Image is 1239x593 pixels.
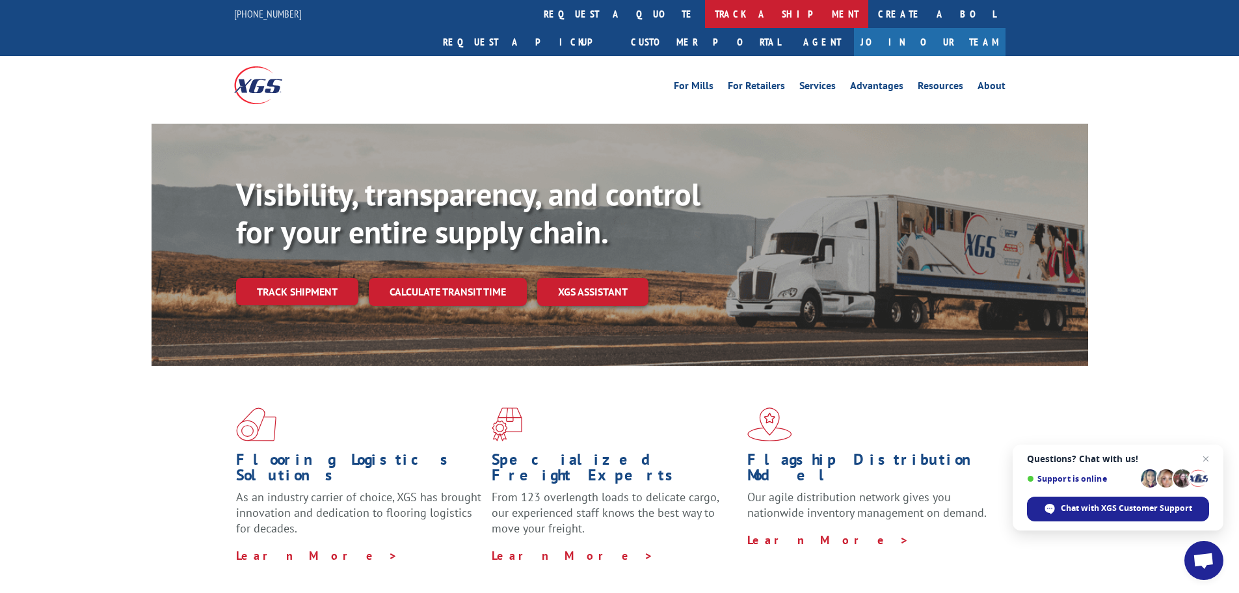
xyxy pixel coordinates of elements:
[747,490,987,520] span: Our agile distribution network gives you nationwide inventory management on demand.
[492,407,522,441] img: xgs-icon-focused-on-flooring-red
[728,81,785,95] a: For Retailers
[747,407,792,441] img: xgs-icon-flagship-distribution-model-red
[790,28,854,56] a: Agent
[492,548,654,563] a: Learn More >
[492,452,738,490] h1: Specialized Freight Experts
[1027,474,1136,484] span: Support is online
[236,278,358,305] a: Track shipment
[674,81,713,95] a: For Mills
[236,490,481,536] span: As an industry carrier of choice, XGS has brought innovation and dedication to flooring logistics...
[369,278,527,306] a: Calculate transit time
[1184,541,1223,580] div: Open chat
[918,81,963,95] a: Resources
[747,452,993,490] h1: Flagship Distribution Model
[1027,454,1209,464] span: Questions? Chat with us!
[236,407,276,441] img: xgs-icon-total-supply-chain-intelligence-red
[978,81,1006,95] a: About
[799,81,836,95] a: Services
[1061,503,1192,514] span: Chat with XGS Customer Support
[1198,451,1214,467] span: Close chat
[492,490,738,547] p: From 123 overlength loads to delicate cargo, our experienced staff knows the best way to move you...
[236,174,700,252] b: Visibility, transparency, and control for your entire supply chain.
[621,28,790,56] a: Customer Portal
[433,28,621,56] a: Request a pickup
[1027,497,1209,521] div: Chat with XGS Customer Support
[850,81,903,95] a: Advantages
[537,278,648,306] a: XGS ASSISTANT
[236,452,482,490] h1: Flooring Logistics Solutions
[854,28,1006,56] a: Join Our Team
[234,7,302,20] a: [PHONE_NUMBER]
[236,548,398,563] a: Learn More >
[747,532,909,547] a: Learn More >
